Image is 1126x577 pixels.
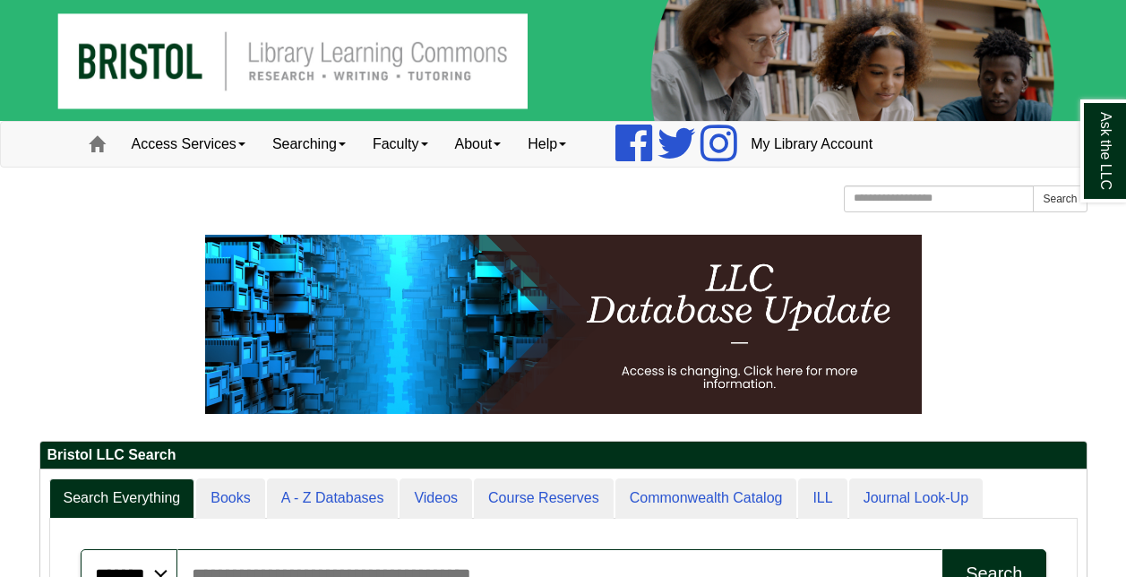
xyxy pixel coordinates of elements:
[196,478,264,519] a: Books
[474,478,614,519] a: Course Reserves
[267,478,399,519] a: A - Z Databases
[40,442,1087,469] h2: Bristol LLC Search
[400,478,472,519] a: Videos
[514,122,580,167] a: Help
[259,122,359,167] a: Searching
[442,122,515,167] a: About
[205,235,922,414] img: HTML tutorial
[798,478,847,519] a: ILL
[849,478,983,519] a: Journal Look-Up
[737,122,886,167] a: My Library Account
[1033,185,1087,212] button: Search
[118,122,259,167] a: Access Services
[49,478,195,519] a: Search Everything
[615,478,797,519] a: Commonwealth Catalog
[359,122,442,167] a: Faculty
